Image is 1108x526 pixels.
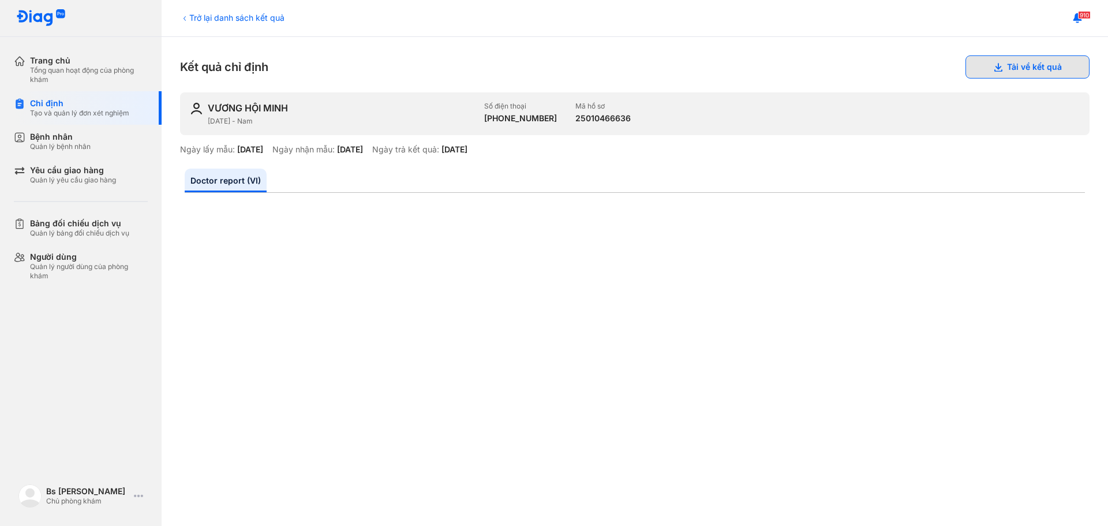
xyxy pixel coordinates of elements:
button: Tải về kết quả [965,55,1090,79]
div: Số điện thoại [484,102,557,111]
div: [DATE] [337,144,363,155]
span: 910 [1078,11,1091,19]
div: Chủ phòng khám [46,497,129,506]
div: [DATE] [237,144,263,155]
div: [DATE] - Nam [208,117,475,126]
div: 25010466636 [575,113,631,124]
div: Trở lại danh sách kết quả [180,12,285,24]
div: Tổng quan hoạt động của phòng khám [30,66,148,84]
div: Người dùng [30,252,148,262]
img: user-icon [189,102,203,115]
div: Tạo và quản lý đơn xét nghiệm [30,109,129,118]
div: Quản lý bệnh nhân [30,142,91,151]
img: logo [18,484,42,508]
div: Quản lý người dùng của phòng khám [30,262,148,281]
div: Bảng đối chiếu dịch vụ [30,218,129,229]
div: Ngày nhận mẫu: [272,144,335,155]
div: Quản lý yêu cầu giao hàng [30,176,116,185]
div: Trang chủ [30,55,148,66]
div: Mã hồ sơ [575,102,631,111]
div: Ngày trả kết quả: [372,144,439,155]
div: Quản lý bảng đối chiếu dịch vụ [30,229,129,238]
div: Ngày lấy mẫu: [180,144,235,155]
div: [DATE] [441,144,467,155]
div: Bs [PERSON_NAME] [46,486,129,497]
div: Chỉ định [30,98,129,109]
div: Kết quả chỉ định [180,55,1090,79]
div: [PHONE_NUMBER] [484,113,557,124]
img: logo [16,9,66,27]
div: VƯƠNG HỘI MINH [208,102,288,114]
div: Yêu cầu giao hàng [30,165,116,176]
div: Bệnh nhân [30,132,91,142]
a: Doctor report (VI) [185,169,267,192]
